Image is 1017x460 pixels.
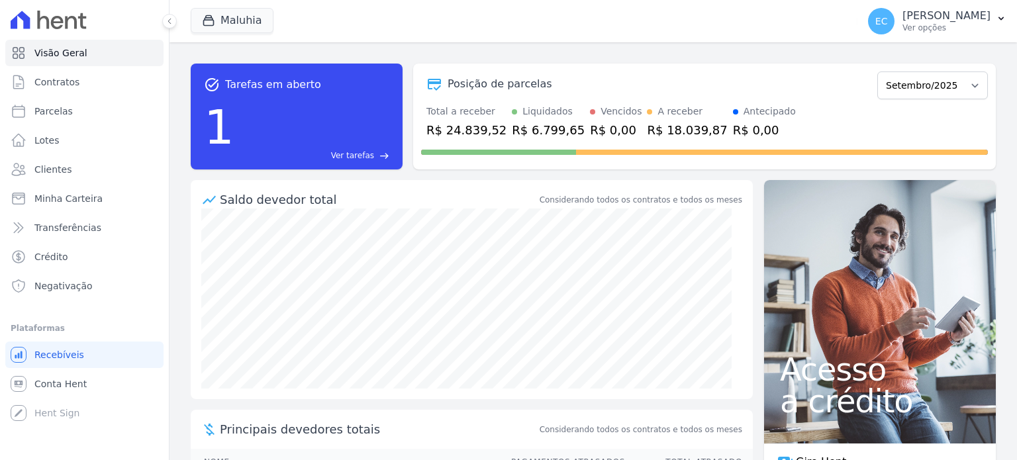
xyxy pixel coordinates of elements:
div: Liquidados [522,105,573,118]
a: Visão Geral [5,40,164,66]
a: Transferências [5,214,164,241]
a: Lotes [5,127,164,154]
div: R$ 0,00 [733,121,796,139]
span: Ver tarefas [331,150,374,161]
span: a crédito [780,385,980,417]
div: R$ 18.039,87 [647,121,727,139]
span: Lotes [34,134,60,147]
div: Plataformas [11,320,158,336]
p: Ver opções [902,23,991,33]
span: Considerando todos os contratos e todos os meses [540,424,742,436]
a: Crédito [5,244,164,270]
div: Considerando todos os contratos e todos os meses [540,194,742,206]
span: Visão Geral [34,46,87,60]
span: EC [875,17,888,26]
span: Parcelas [34,105,73,118]
div: A receber [657,105,702,118]
a: Conta Hent [5,371,164,397]
span: Transferências [34,221,101,234]
div: Total a receber [426,105,507,118]
span: Conta Hent [34,377,87,391]
button: EC [PERSON_NAME] Ver opções [857,3,1017,40]
div: Vencidos [601,105,642,118]
span: Crédito [34,250,68,263]
span: Minha Carteira [34,192,103,205]
span: Tarefas em aberto [225,77,321,93]
div: Antecipado [744,105,796,118]
span: task_alt [204,77,220,93]
div: R$ 24.839,52 [426,121,507,139]
div: 1 [204,93,234,161]
span: Principais devedores totais [220,420,537,438]
span: Acesso [780,353,980,385]
span: Contratos [34,75,79,89]
span: east [379,151,389,161]
div: R$ 0,00 [590,121,642,139]
a: Recebíveis [5,342,164,368]
a: Clientes [5,156,164,183]
span: Recebíveis [34,348,84,361]
div: Saldo devedor total [220,191,537,208]
p: [PERSON_NAME] [902,9,991,23]
a: Contratos [5,69,164,95]
a: Parcelas [5,98,164,124]
a: Negativação [5,273,164,299]
a: Minha Carteira [5,185,164,212]
a: Ver tarefas east [240,150,389,161]
button: Maluhia [191,8,273,33]
div: Posição de parcelas [448,76,552,92]
span: Clientes [34,163,72,176]
div: R$ 6.799,65 [512,121,585,139]
span: Negativação [34,279,93,293]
